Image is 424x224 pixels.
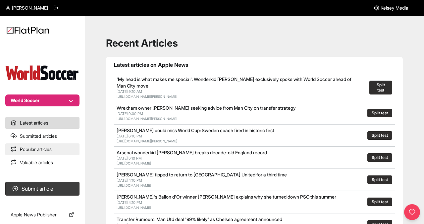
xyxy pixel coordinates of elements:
[117,76,351,89] a: 'My head is what makes me special': Wonderkid [PERSON_NAME] exclusively spoke with World Soccer a...
[117,105,296,111] a: Wrexham owner [PERSON_NAME] seeking advice from Man City on transfer strategy
[7,26,49,34] img: Logo
[12,5,48,11] span: [PERSON_NAME]
[106,37,403,49] h1: Recent Articles
[117,183,151,187] a: [URL][DOMAIN_NAME]
[5,5,48,11] a: [PERSON_NAME]
[117,161,151,165] a: [URL][DOMAIN_NAME]
[5,64,79,81] img: Publication Logo
[117,205,151,209] a: [URL][DOMAIN_NAME]
[5,130,79,142] a: Submitted articles
[5,117,79,129] a: Latest articles
[117,134,142,138] span: [DATE] 6:10 PM
[5,94,79,106] button: World Soccer
[369,81,392,94] button: Split test
[367,153,392,162] button: Split test
[117,94,177,98] a: [URL][DOMAIN_NAME][PERSON_NAME]
[5,182,79,196] button: Submit article
[117,117,177,121] a: [URL][DOMAIN_NAME][PERSON_NAME]
[381,5,408,11] span: Kelsey Media
[117,200,142,205] span: [DATE] 4:10 PM
[114,61,395,69] h1: Latest articles on Apple News
[117,156,142,161] span: [DATE] 5:10 PM
[117,172,287,177] a: [PERSON_NAME] tipped to return to [GEOGRAPHIC_DATA] United for a third time
[117,216,282,222] a: Transfer Rumours: Man Utd deal '99% likely' as Chelsea agreement announced
[5,143,79,155] a: Popular articles
[367,131,392,140] button: Split test
[117,194,336,200] a: [PERSON_NAME]'s Ballon d'Or winner [PERSON_NAME] explains why she turned down PSG this summer
[117,128,274,133] a: [PERSON_NAME] could miss World Cup: Sweden coach fired in historic first
[367,198,392,206] button: Split test
[117,139,177,143] a: [URL][DOMAIN_NAME][PERSON_NAME]
[117,178,142,183] span: [DATE] 4:10 PM
[367,109,392,117] button: Split test
[367,175,392,184] button: Split test
[5,157,79,168] a: Valuable articles
[5,209,79,221] a: Apple News Publisher
[117,111,143,116] span: [DATE] 9:00 PM
[117,150,267,155] a: Arsenal wonderkid [PERSON_NAME] breaks decade-old England record
[117,89,142,94] span: [DATE] 9:10 AM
